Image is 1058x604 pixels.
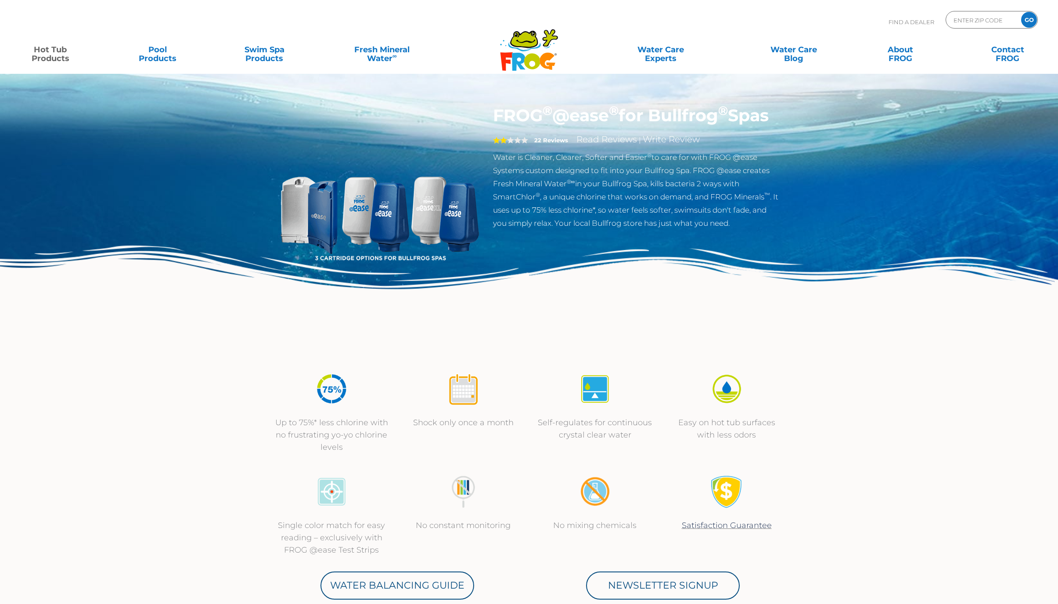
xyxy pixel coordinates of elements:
span: 2 [493,137,507,144]
a: Water CareBlog [752,41,835,58]
img: Satisfaction Guarantee Icon [710,475,743,508]
a: Water Balancing Guide [320,571,474,600]
a: Fresh MineralWater∞ [330,41,434,58]
p: Shock only once a month [406,416,520,429]
a: Water CareExperts [593,41,728,58]
sup: ∞ [392,52,397,59]
a: Swim SpaProducts [223,41,306,58]
sup: ™ [764,192,770,198]
p: Self-regulates for continuous crystal clear water [538,416,652,441]
sup: ® [609,103,619,118]
a: Hot TubProducts [9,41,92,58]
sup: ® [536,192,540,198]
input: GO [1021,12,1037,28]
img: icon-atease-color-match [315,475,348,508]
a: Newsletter Signup [586,571,740,600]
sup: ®∞ [567,178,575,185]
img: icon-atease-75percent-less [315,373,348,405]
a: Read Reviews [576,134,637,145]
a: Write Review [643,134,700,145]
h1: FROG @ease for Bullfrog Spas [493,105,780,126]
a: ContactFROG [966,41,1049,58]
p: Up to 75%* less chlorine with no frustrating yo-yo chlorine levels [274,416,389,453]
a: Satisfaction Guarantee [682,521,772,530]
img: Frog Products Logo [495,18,563,71]
img: icon-atease-shock-once [447,373,480,405]
p: Find A Dealer [889,11,934,33]
img: bullfrog-product-hero.png [279,105,480,307]
a: PoolProducts [116,41,199,58]
img: icon-atease-self-regulates [579,373,612,405]
strong: 22 Reviews [534,137,568,144]
p: No constant monitoring [406,519,520,532]
img: no-constant-monitoring1 [447,475,480,508]
img: icon-atease-easy-on [710,373,743,405]
img: no-mixing1 [579,475,612,508]
sup: ® [543,103,552,118]
p: Easy on hot tub surfaces with less odors [669,416,784,441]
sup: ® [718,103,728,118]
sup: ® [647,152,651,159]
span: | [639,136,641,144]
p: No mixing chemicals [538,519,652,532]
p: Water is Cleaner, Clearer, Softer and Easier to care for with FROG @ease Systems custom designed ... [493,151,780,230]
a: AboutFROG [859,41,943,58]
p: Single color match for easy reading – exclusively with FROG @ease Test Strips [274,519,389,556]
